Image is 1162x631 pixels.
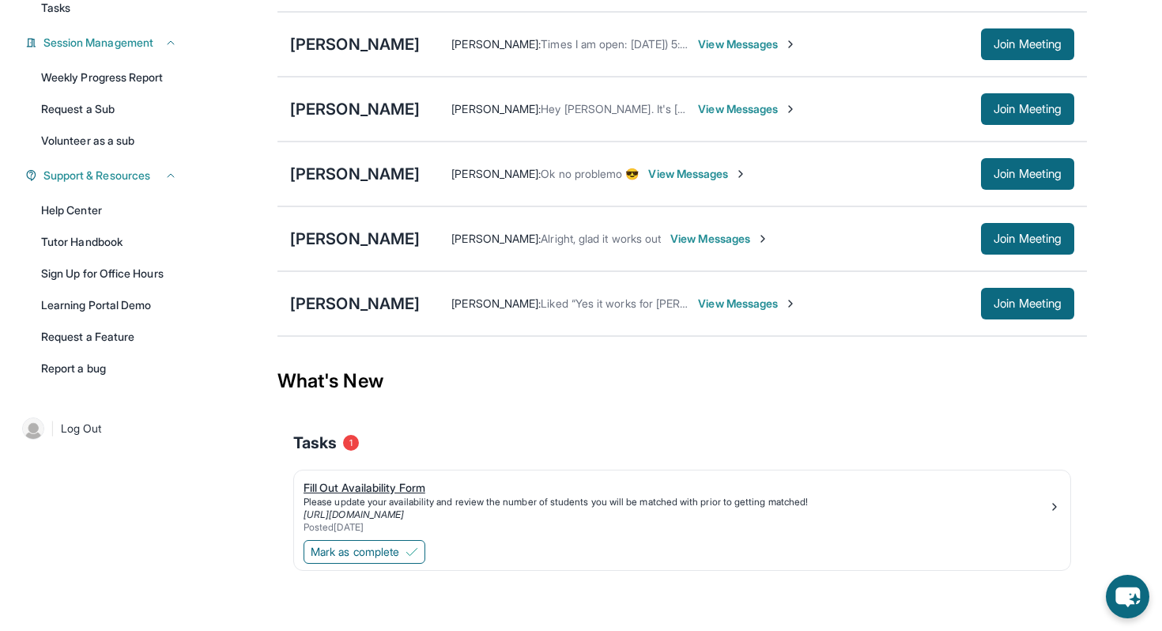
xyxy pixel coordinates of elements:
[784,38,797,51] img: Chevron-Right
[32,291,187,319] a: Learning Portal Demo
[51,419,55,438] span: |
[290,163,420,185] div: [PERSON_NAME]
[290,98,420,120] div: [PERSON_NAME]
[451,102,541,115] span: [PERSON_NAME] :
[304,480,1048,496] div: Fill Out Availability Form
[1106,575,1149,618] button: chat-button
[648,166,747,182] span: View Messages
[32,323,187,351] a: Request a Feature
[290,228,420,250] div: [PERSON_NAME]
[981,223,1074,255] button: Join Meeting
[994,169,1062,179] span: Join Meeting
[981,28,1074,60] button: Join Meeting
[32,228,187,256] a: Tutor Handbook
[304,508,404,520] a: [URL][DOMAIN_NAME]
[32,63,187,92] a: Weekly Progress Report
[756,232,769,245] img: Chevron-Right
[451,297,541,310] span: [PERSON_NAME] :
[16,411,187,446] a: |Log Out
[994,234,1062,244] span: Join Meeting
[981,158,1074,190] button: Join Meeting
[43,168,150,183] span: Support & Resources
[304,540,425,564] button: Mark as complete
[698,101,797,117] span: View Messages
[304,496,1048,508] div: Please update your availability and review the number of students you will be matched with prior ...
[37,168,177,183] button: Support & Resources
[304,521,1048,534] div: Posted [DATE]
[784,103,797,115] img: Chevron-Right
[541,167,639,180] span: Ok no problemo 😎
[670,231,769,247] span: View Messages
[994,104,1062,114] span: Join Meeting
[290,33,420,55] div: [PERSON_NAME]
[994,40,1062,49] span: Join Meeting
[698,36,797,52] span: View Messages
[311,544,399,560] span: Mark as complete
[981,93,1074,125] button: Join Meeting
[37,35,177,51] button: Session Management
[32,95,187,123] a: Request a Sub
[541,232,661,245] span: Alright, glad it works out
[981,288,1074,319] button: Join Meeting
[293,432,337,454] span: Tasks
[32,259,187,288] a: Sign Up for Office Hours
[451,167,541,180] span: [PERSON_NAME] :
[22,418,44,440] img: user-img
[43,35,153,51] span: Session Management
[294,470,1070,537] a: Fill Out Availability FormPlease update your availability and review the number of students you w...
[451,37,541,51] span: [PERSON_NAME] :
[541,297,749,310] span: Liked “Yes it works for [PERSON_NAME].”
[61,421,102,436] span: Log Out
[406,546,418,558] img: Mark as complete
[343,435,359,451] span: 1
[451,232,541,245] span: [PERSON_NAME] :
[698,296,797,312] span: View Messages
[734,168,747,180] img: Chevron-Right
[784,297,797,310] img: Chevron-Right
[32,354,187,383] a: Report a bug
[994,299,1062,308] span: Join Meeting
[290,293,420,315] div: [PERSON_NAME]
[32,196,187,225] a: Help Center
[277,346,1087,416] div: What's New
[32,127,187,155] a: Volunteer as a sub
